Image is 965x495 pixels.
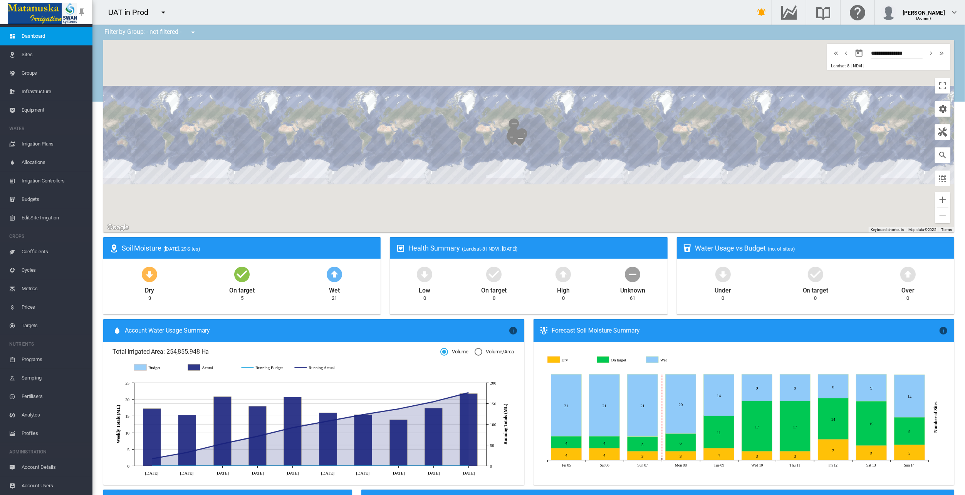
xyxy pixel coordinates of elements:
[509,326,518,335] md-icon: icon-information
[295,364,341,371] g: Running Actual
[831,64,862,69] span: Landsat-8 | NDVI
[866,463,876,467] tspan: Sat 13
[665,434,696,452] g: On target Sep 08, 2025 6
[185,25,201,40] button: icon-menu-down
[935,171,950,186] button: icon-select-all
[326,464,329,467] circle: Running Budget Aug 10 0
[325,265,344,283] md-icon: icon-arrow-up-bold-circle
[242,364,287,371] g: Running Budget
[754,5,769,20] button: icon-bell-ring
[432,464,435,467] circle: Running Budget Aug 31 0
[936,48,947,58] button: icon-chevron-double-right
[284,397,302,466] g: Actual Aug 3 20.7
[509,118,519,132] div: NDVI: Bacolod SHA 11-21
[901,283,915,295] div: Over
[814,295,817,302] div: 0
[188,364,234,371] g: Actual
[828,463,837,467] tspan: Fri 12
[22,209,86,227] span: Edit Site Irrigation
[319,413,337,466] g: Actual Aug 10 15.94
[490,422,497,427] tspan: 100
[150,457,153,460] circle: Running Actual Jul 6 17.21
[864,64,865,69] span: |
[856,401,886,446] g: On target Sep 13, 2025 15
[361,464,364,467] circle: Running Budget Aug 17 0
[22,279,86,298] span: Metrics
[941,227,952,232] a: Terms
[647,356,691,363] g: Wet
[159,8,168,17] md-icon: icon-menu-down
[742,401,772,452] g: On target Sep 10, 2025 17
[937,48,946,58] md-icon: icon-chevron-double-right
[291,426,294,429] circle: Running Actual Aug 3 91.96
[507,130,517,144] div: NDVI: Rottnest Oval - NE Health Pt
[562,463,571,467] tspan: Fri 05
[814,8,832,17] md-icon: Search the knowledge base
[939,326,948,335] md-icon: icon-information
[780,401,810,452] g: On target Sep 11, 2025 17
[22,261,86,279] span: Cycles
[128,447,130,452] tspan: 5
[627,452,658,460] g: Dry Sep 07, 2025 3
[125,381,129,385] tspan: 25
[156,5,171,20] button: icon-menu-down
[554,265,572,283] md-icon: icon-arrow-up-bold-circle
[77,8,86,17] md-icon: icon-pin
[630,295,636,302] div: 61
[490,381,497,385] tspan: 200
[256,464,259,467] circle: Running Budget Jul 27 0
[481,283,507,295] div: On target
[440,348,468,356] md-radio-button: Volume
[507,131,517,145] div: NDVI: SHA1
[145,471,158,475] tspan: [DATE]
[517,128,527,142] div: NDVI: Macadamia kc 8
[903,6,945,13] div: [PERSON_NAME]
[935,78,950,94] button: Toggle fullscreen view
[22,298,86,316] span: Prices
[256,435,259,438] circle: Running Actual Jul 27 71.26
[916,16,931,20] span: (Admin)
[163,246,200,252] span: ([DATE], 29 Sites)
[935,101,950,117] button: icon-cog
[408,243,661,253] div: Health Summary
[938,151,947,160] md-icon: icon-magnify
[22,350,86,369] span: Programs
[391,471,405,475] tspan: [DATE]
[935,208,950,223] button: Zoom out
[180,471,193,475] tspan: [DATE]
[490,464,492,468] tspan: 0
[715,283,731,295] div: Under
[789,463,800,467] tspan: Thu 11
[848,8,867,17] md-icon: Click here for help
[214,396,232,466] g: Actual Jul 20 20.82
[490,443,494,448] tspan: 50
[22,153,86,172] span: Allocations
[503,403,508,445] tspan: Running Totals (ML)
[462,471,475,475] tspan: [DATE]
[329,283,340,295] div: Wet
[683,244,692,253] md-icon: icon-cup-water
[894,417,925,445] g: On target Sep 14, 2025 9
[22,27,86,45] span: Dashboard
[780,452,810,460] g: Dry Sep 11, 2025 3
[9,338,86,350] span: NUTRIENTS
[397,407,400,410] circle: Running Actual Aug 24 137.1
[112,326,122,335] md-icon: icon-water
[768,246,795,252] span: (no. of sites)
[105,222,131,232] img: Google
[467,391,470,394] circle: Running Actual Sep 7 176.16
[894,375,925,418] g: Wet Sep 14, 2025 14
[515,132,525,146] div: NDVI: My New Site Health Area - 2021-06-25T03:22:45.391Z
[703,448,734,460] g: Dry Sep 09, 2025 4
[9,446,86,458] span: ADMINISTRATION
[589,448,619,460] g: Dry Sep 06, 2025 4
[125,397,129,402] tspan: 20
[229,283,255,295] div: On target
[112,348,440,356] span: Total Irrigated Area: 254,855.948 Ha
[397,464,400,467] circle: Running Budget Aug 24 0
[703,375,734,416] g: Wet Sep 09, 2025 14
[423,295,426,302] div: 0
[927,48,936,58] md-icon: icon-chevron-right
[695,243,948,253] div: Water Usage vs Budget
[140,265,159,283] md-icon: icon-arrow-down-bold-circle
